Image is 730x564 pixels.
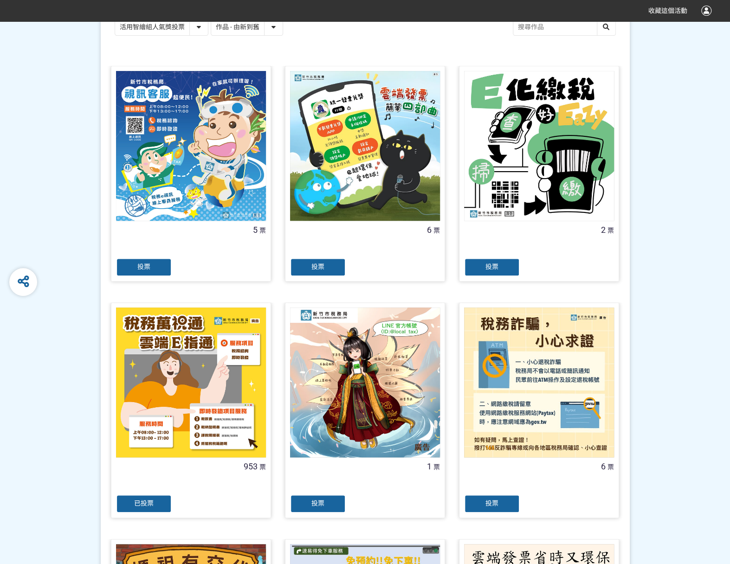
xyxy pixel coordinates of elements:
[459,302,619,518] a: 6票投票
[137,263,150,270] span: 投票
[427,461,432,471] span: 1
[485,500,498,507] span: 投票
[433,227,440,234] span: 票
[607,463,614,471] span: 票
[285,302,445,518] a: 1票投票
[601,225,606,235] span: 2
[648,7,687,14] span: 收藏這個活動
[433,463,440,471] span: 票
[601,461,606,471] span: 6
[259,463,266,471] span: 票
[134,500,154,507] span: 已投票
[311,263,324,270] span: 投票
[485,263,498,270] span: 投票
[244,461,258,471] span: 953
[311,500,324,507] span: 投票
[111,66,271,282] a: 5票投票
[253,225,258,235] span: 5
[459,66,619,282] a: 2票投票
[513,19,615,35] input: 搜尋作品
[259,227,266,234] span: 票
[427,225,432,235] span: 6
[111,302,271,518] a: 953票已投票
[285,66,445,282] a: 6票投票
[607,227,614,234] span: 票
